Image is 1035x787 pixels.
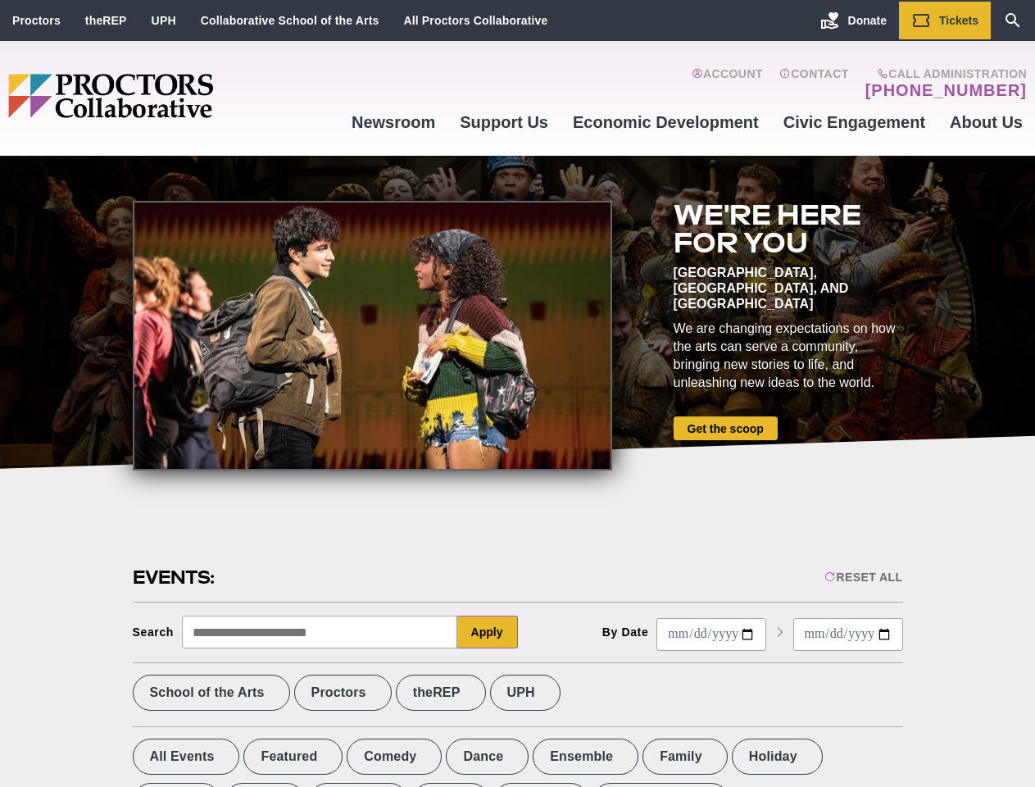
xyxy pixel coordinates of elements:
span: Donate [848,14,887,27]
a: UPH [152,14,176,27]
div: [GEOGRAPHIC_DATA], [GEOGRAPHIC_DATA], and [GEOGRAPHIC_DATA] [674,265,903,312]
a: Collaborative School of the Arts [201,14,379,27]
label: Dance [446,739,529,775]
a: Donate [808,2,899,39]
h2: We're here for you [674,201,903,257]
a: Get the scoop [674,416,778,440]
a: About Us [937,100,1035,144]
label: Family [642,739,728,775]
a: Tickets [899,2,991,39]
label: Comedy [347,739,442,775]
a: theREP [85,14,127,27]
label: Featured [243,739,343,775]
button: Apply [457,616,518,648]
a: Account [692,67,763,100]
h2: Events: [133,565,217,590]
a: [PHONE_NUMBER] [865,80,1027,100]
a: Newsroom [339,100,447,144]
div: By Date [602,626,649,639]
a: All Proctors Collaborative [403,14,547,27]
a: Economic Development [561,100,771,144]
img: Proctors logo [8,74,339,118]
label: School of the Arts [133,675,290,711]
span: Tickets [939,14,978,27]
label: theREP [396,675,486,711]
a: Contact [779,67,849,100]
a: Proctors [12,14,61,27]
div: Reset All [824,571,902,584]
div: We are changing expectations on how the arts can serve a community, bringing new stories to life,... [674,320,903,392]
a: Civic Engagement [771,100,937,144]
span: Call Administration [860,67,1027,80]
label: Proctors [294,675,392,711]
div: Search [133,626,175,639]
a: Search [991,2,1035,39]
label: Holiday [732,739,823,775]
a: Support Us [447,100,561,144]
label: All Events [133,739,240,775]
label: Ensemble [533,739,638,775]
label: UPH [490,675,561,711]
